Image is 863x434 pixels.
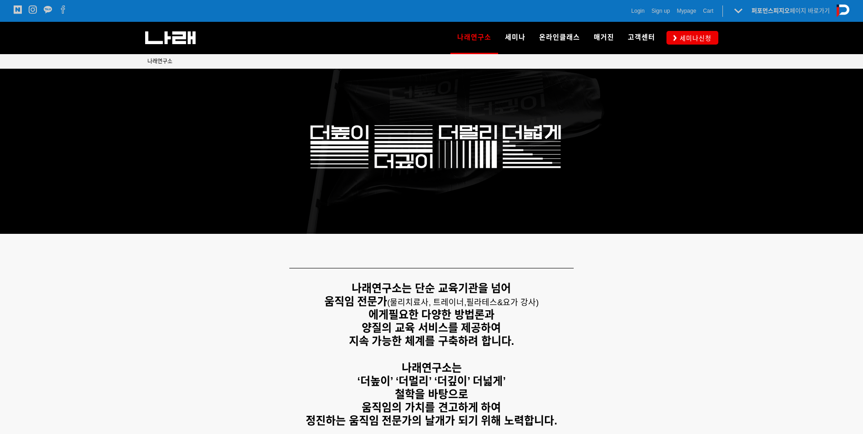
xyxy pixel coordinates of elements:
[752,7,830,14] a: 퍼포먼스피지오페이지 바로가기
[387,298,466,307] span: (
[703,6,713,15] a: Cart
[362,322,501,334] strong: 양질의 교육 서비스를 제공하여
[594,33,614,41] span: 매거진
[147,57,172,66] a: 나래연구소
[395,388,468,400] strong: 철학을 바탕으로
[389,308,495,321] strong: 필요한 다양한 방법론과
[498,22,532,54] a: 세미나
[368,308,389,321] strong: 에게
[631,6,645,15] a: Login
[466,298,539,307] span: 필라테스&요가 강사)
[666,31,718,44] a: 세미나신청
[752,7,790,14] strong: 퍼포먼스피지오
[147,58,172,65] span: 나래연구소
[306,414,557,427] strong: 정진하는 움직임 전문가의 날개가 되기 위해 노력합니다.
[677,34,712,43] span: 세미나신청
[402,362,462,374] strong: 나래연구소는
[450,22,498,54] a: 나래연구소
[532,22,587,54] a: 온라인클래스
[505,33,525,41] span: 세미나
[349,335,514,347] strong: 지속 가능한 체계를 구축하려 합니다.
[357,375,506,387] strong: ‘더높이’ ‘더멀리’ ‘더깊이’ 더넓게’
[677,6,696,15] a: Mypage
[539,33,580,41] span: 온라인클래스
[324,295,388,308] strong: 움직임 전문가
[628,33,655,41] span: 고객센터
[587,22,621,54] a: 매거진
[457,30,491,45] span: 나래연구소
[390,298,466,307] span: 물리치료사, 트레이너,
[362,401,501,414] strong: 움직임의 가치를 견고하게 하여
[651,6,670,15] a: Sign up
[352,282,511,294] strong: 나래연구소는 단순 교육기관을 넘어
[621,22,662,54] a: 고객센터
